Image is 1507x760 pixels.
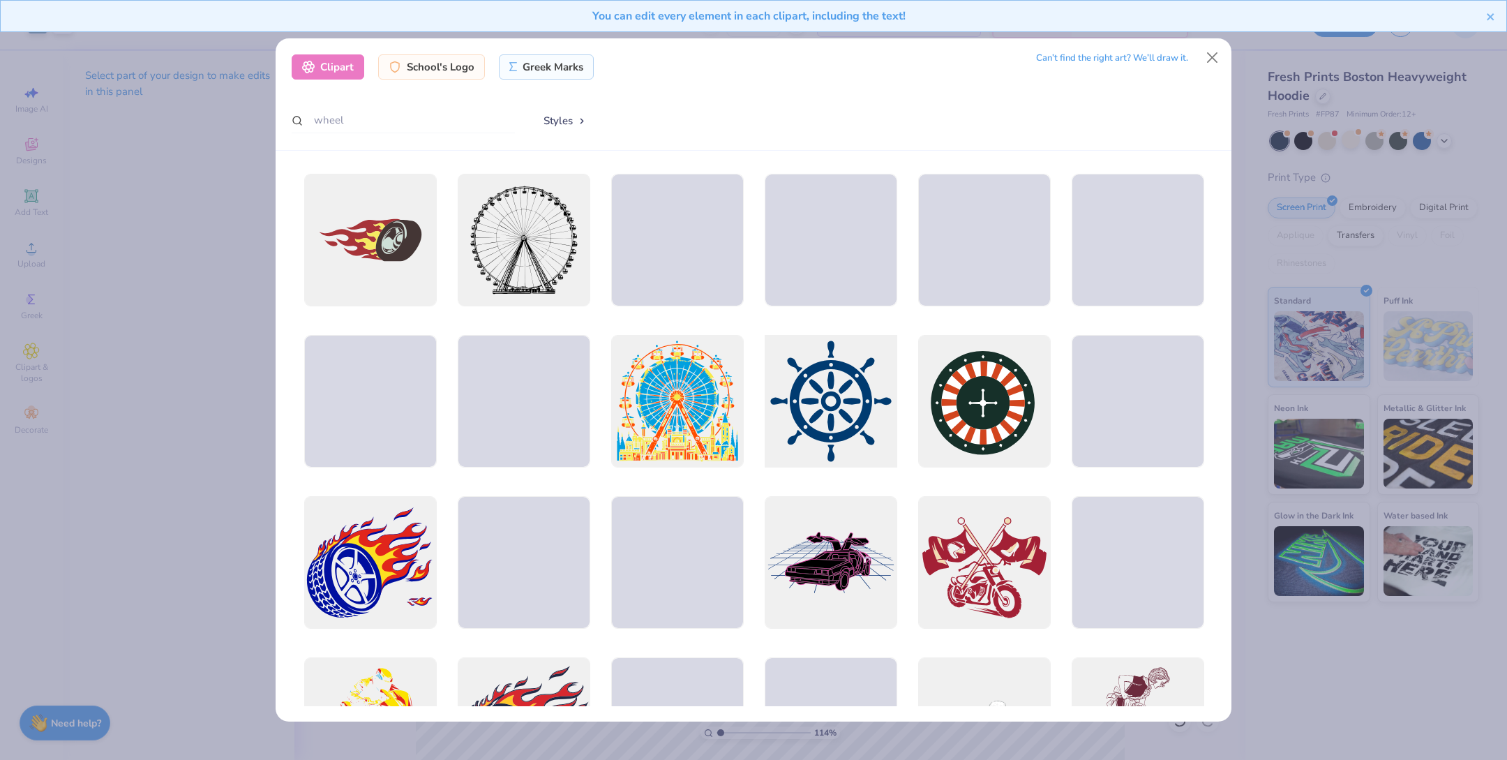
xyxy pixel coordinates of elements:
[1486,8,1496,24] button: close
[499,54,594,80] div: Greek Marks
[1199,45,1226,71] button: Close
[1036,46,1188,70] div: Can’t find the right art? We’ll draw it.
[529,107,601,134] button: Styles
[378,54,485,80] div: School's Logo
[292,54,364,80] div: Clipart
[11,8,1486,24] div: You can edit every element in each clipart, including the text!
[292,107,515,133] input: Search by name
